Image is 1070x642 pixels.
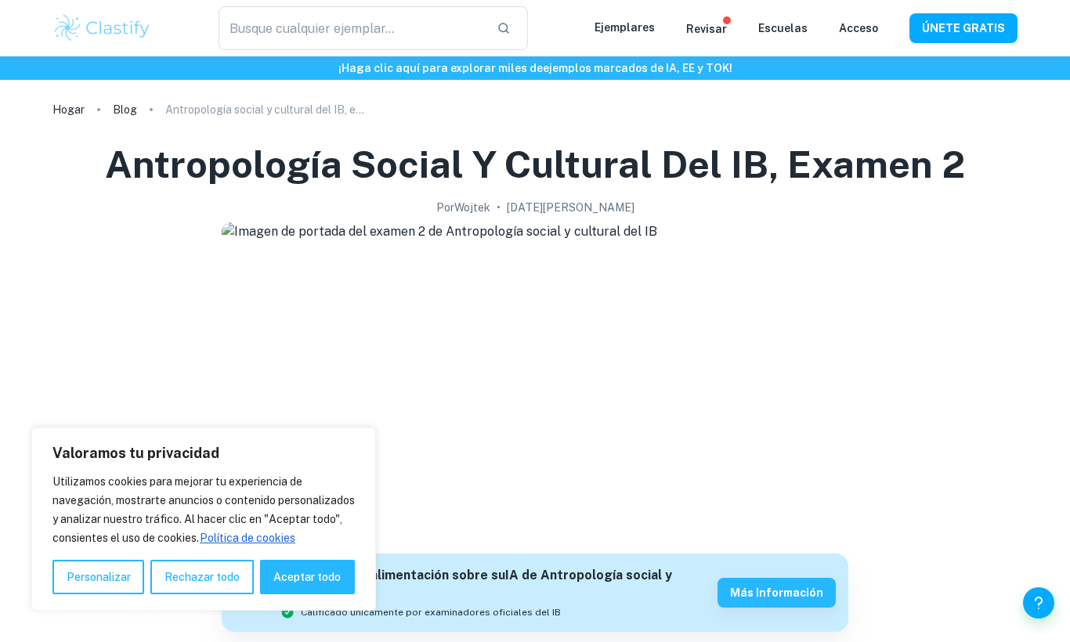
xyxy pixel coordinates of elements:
[222,554,848,632] a: Obtenga retroalimentación sobre suIA de Antropología social y culturalCalificado únicamente por e...
[52,99,85,121] a: Hogar
[52,445,219,461] font: Valoramos tu privacidad
[758,22,808,34] a: Escuelas
[922,23,1005,35] font: ÚNETE GRATIS
[222,222,848,536] img: Imagen de portada del examen 2 de Antropología social y cultural del IB
[219,6,485,50] input: Busque cualquier ejemplar...
[454,201,490,214] font: Wojtek
[686,23,727,35] font: Revisar
[280,568,505,582] font: Obtenga retroalimentación sobre su
[718,578,836,607] button: Más información
[165,103,398,116] font: Antropología social y cultural del IB, examen 2
[113,103,137,116] font: Blog
[729,62,732,74] font: !
[436,201,454,214] font: Por
[273,571,341,583] font: Aceptar todo
[280,568,672,602] font: IA de Antropología social y cultural
[67,571,131,583] font: Personalizar
[199,531,296,545] a: Cookie Policy
[730,587,823,600] font: Más información
[543,62,729,74] font: ejemplos marcados de IA, EE y TOK
[52,560,144,594] button: Personalizar
[52,13,152,44] img: Logotipo de Clastify
[909,13,1018,42] button: ÚNETE GRATIS
[298,531,300,545] a: Política de cookies
[839,22,878,34] a: Acceso
[595,21,655,34] font: Ejemplares
[497,201,501,214] font: •
[200,532,295,544] font: Política de cookies
[1023,587,1054,619] button: Ayuda y comentarios
[150,560,253,594] button: Rechazar todo
[52,475,355,544] font: Utilizamos cookies para mejorar tu experiencia de navegación, mostrarte anuncios o contenido pers...
[507,201,634,214] font: [DATE][PERSON_NAME]
[52,103,85,116] font: Hogar
[164,571,240,583] font: Rechazar todo
[113,99,137,121] a: Blog
[105,142,965,186] font: Antropología social y cultural del IB, examen 2
[301,607,561,618] font: Calificado únicamente por examinadores oficiales del IB
[31,427,376,611] div: Valoramos tu privacidad
[338,62,543,74] font: ¡Haga clic aquí para explorar miles de
[260,560,355,594] button: Aceptar todo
